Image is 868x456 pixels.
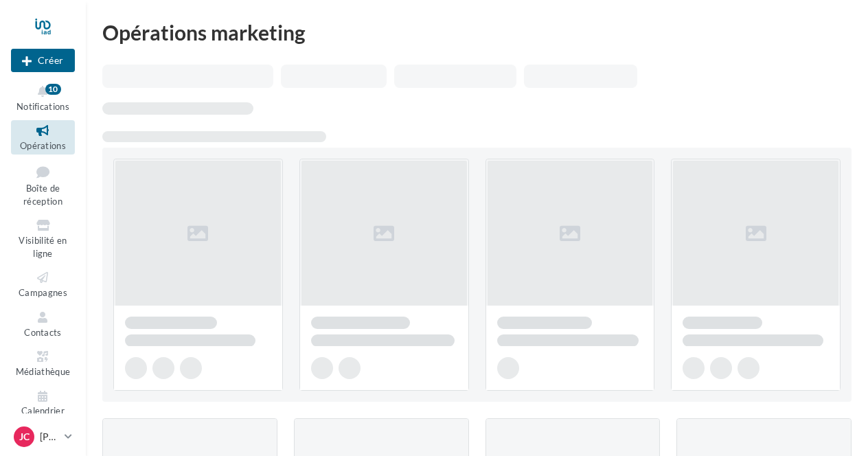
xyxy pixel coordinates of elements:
a: Contacts [11,307,75,341]
p: [PERSON_NAME] [40,430,59,444]
span: Notifications [16,101,69,112]
a: Calendrier [11,386,75,420]
span: Opérations [20,140,66,151]
a: Campagnes [11,267,75,301]
span: Calendrier [21,406,65,417]
a: JC [PERSON_NAME] [11,424,75,450]
div: Nouvelle campagne [11,49,75,72]
span: JC [19,430,30,444]
span: Contacts [24,327,62,338]
a: Opérations [11,120,75,154]
div: 10 [45,84,61,95]
span: Visibilité en ligne [19,235,67,259]
button: Notifications 10 [11,81,75,115]
span: Médiathèque [16,366,71,377]
span: Campagnes [19,287,67,298]
a: Visibilité en ligne [11,215,75,262]
span: Boîte de réception [23,183,62,207]
a: Médiathèque [11,346,75,380]
button: Créer [11,49,75,72]
div: Opérations marketing [102,22,852,43]
a: Boîte de réception [11,160,75,210]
